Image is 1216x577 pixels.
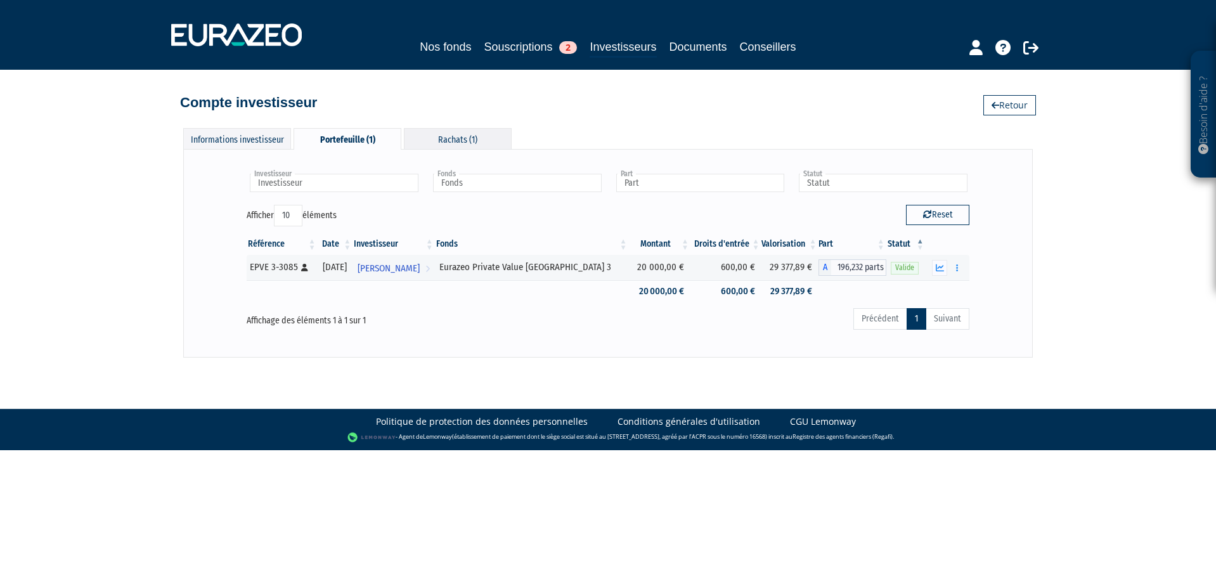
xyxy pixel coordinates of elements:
[353,255,435,280] a: [PERSON_NAME]
[818,233,886,255] th: Part: activer pour trier la colonne par ordre croissant
[618,415,760,428] a: Conditions générales d'utilisation
[423,432,452,441] a: Lemonway
[907,308,926,330] a: 1
[628,280,690,302] td: 20 000,00 €
[435,233,629,255] th: Fonds: activer pour trier la colonne par ordre croissant
[690,280,761,302] td: 600,00 €
[250,261,313,274] div: EPVE 3-3085
[439,261,624,274] div: Eurazeo Private Value [GEOGRAPHIC_DATA] 3
[404,128,512,149] div: Rachats (1)
[1196,58,1211,172] p: Besoin d'aide ?
[690,233,761,255] th: Droits d'entrée: activer pour trier la colonne par ordre croissant
[559,41,577,54] span: 2
[891,262,919,274] span: Valide
[274,205,302,226] select: Afficheréléments
[906,205,969,225] button: Reset
[376,415,588,428] a: Politique de protection des données personnelles
[690,255,761,280] td: 600,00 €
[669,38,727,56] a: Documents
[294,128,401,150] div: Portefeuille (1)
[347,431,396,444] img: logo-lemonway.png
[761,255,818,280] td: 29 377,89 €
[183,128,291,149] div: Informations investisseur
[358,257,420,280] span: [PERSON_NAME]
[831,259,886,276] span: 196,232 parts
[590,38,656,58] a: Investisseurs
[171,23,302,46] img: 1732889491-logotype_eurazeo_blanc_rvb.png
[484,38,577,56] a: Souscriptions2
[180,95,317,110] h4: Compte investisseur
[247,205,337,226] label: Afficher éléments
[628,255,690,280] td: 20 000,00 €
[761,280,818,302] td: 29 377,89 €
[983,95,1036,115] a: Retour
[247,307,537,327] div: Affichage des éléments 1 à 1 sur 1
[886,233,926,255] th: Statut : activer pour trier la colonne par ordre d&eacute;croissant
[761,233,818,255] th: Valorisation: activer pour trier la colonne par ordre croissant
[321,261,348,274] div: [DATE]
[353,233,435,255] th: Investisseur: activer pour trier la colonne par ordre croissant
[247,233,317,255] th: Référence : activer pour trier la colonne par ordre croissant
[317,233,353,255] th: Date: activer pour trier la colonne par ordre croissant
[818,259,886,276] div: A - Eurazeo Private Value Europe 3
[790,415,856,428] a: CGU Lemonway
[740,38,796,56] a: Conseillers
[420,38,471,56] a: Nos fonds
[301,264,308,271] i: [Français] Personne physique
[792,432,893,441] a: Registre des agents financiers (Regafi)
[628,233,690,255] th: Montant: activer pour trier la colonne par ordre croissant
[13,431,1203,444] div: - Agent de (établissement de paiement dont le siège social est situé au [STREET_ADDRESS], agréé p...
[818,259,831,276] span: A
[425,257,430,280] i: Voir l'investisseur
